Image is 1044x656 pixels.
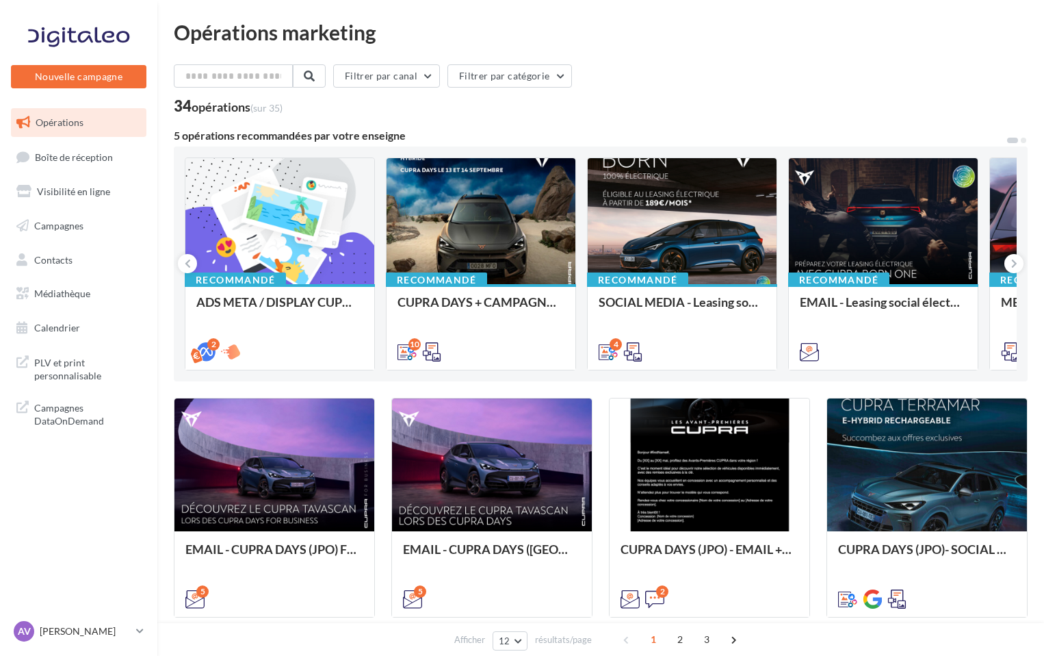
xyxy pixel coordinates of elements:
span: Campagnes DataOnDemand [34,399,141,428]
a: Opérations [8,108,149,137]
span: Campagnes [34,220,83,231]
a: PLV et print personnalisable [8,348,149,388]
div: 2 [207,338,220,351]
div: Recommandé [386,273,487,288]
div: Recommandé [587,273,688,288]
div: EMAIL - CUPRA DAYS (JPO) Fleet Générique [185,542,363,570]
a: Visibilité en ligne [8,177,149,206]
div: Recommandé [788,273,889,288]
div: Opérations marketing [174,22,1028,42]
span: Afficher [454,633,485,646]
div: EMAIL - CUPRA DAYS ([GEOGRAPHIC_DATA]) Private Générique [403,542,581,570]
div: 10 [408,338,421,351]
div: 5 [196,585,209,598]
span: PLV et print personnalisable [34,353,141,383]
div: SOCIAL MEDIA - Leasing social électrique - CUPRA Born [599,295,766,323]
span: 1 [642,629,664,651]
button: Nouvelle campagne [11,65,146,88]
span: résultats/page [535,633,592,646]
button: 12 [493,631,527,651]
p: [PERSON_NAME] [40,625,131,638]
span: 3 [696,629,718,651]
span: Visibilité en ligne [37,186,110,197]
div: CUPRA DAYS + CAMPAGNE SEPT - SOCIAL MEDIA [397,295,564,323]
span: Contacts [34,253,73,265]
span: Médiathèque [34,288,90,299]
button: Filtrer par canal [333,64,440,88]
div: 4 [610,338,622,351]
div: CUPRA DAYS (JPO)- SOCIAL MEDIA [838,542,1016,570]
div: 5 opérations recommandées par votre enseigne [174,130,1006,141]
span: AV [18,625,31,638]
div: EMAIL - Leasing social électrique - CUPRA Born One [800,295,967,323]
a: Calendrier [8,314,149,342]
button: Filtrer par catégorie [447,64,572,88]
div: opérations [192,101,283,113]
div: ADS META / DISPLAY CUPRA DAYS Septembre 2025 [196,295,363,323]
span: Opérations [36,116,83,128]
span: Boîte de réception [35,151,113,162]
a: Médiathèque [8,279,149,308]
span: 12 [499,635,510,646]
div: CUPRA DAYS (JPO) - EMAIL + SMS [621,542,798,570]
span: (sur 35) [250,102,283,114]
div: 2 [656,585,668,598]
a: Campagnes DataOnDemand [8,393,149,433]
div: 5 [414,585,426,598]
span: Calendrier [34,322,80,333]
a: Boîte de réception [8,142,149,172]
a: Contacts [8,246,149,275]
div: 34 [174,99,283,114]
div: Recommandé [185,273,286,288]
span: 2 [669,629,691,651]
a: Campagnes [8,212,149,240]
a: AV [PERSON_NAME] [11,618,146,644]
